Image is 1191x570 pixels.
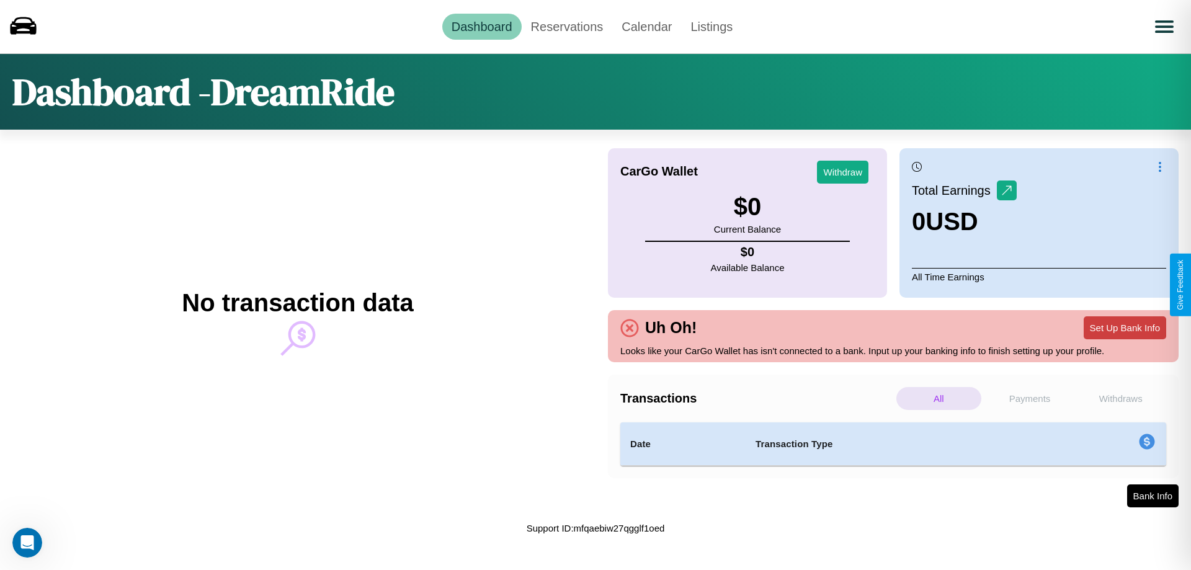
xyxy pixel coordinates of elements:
[1176,260,1185,310] div: Give Feedback
[620,164,698,179] h4: CarGo Wallet
[756,437,1037,452] h4: Transaction Type
[182,289,413,317] h2: No transaction data
[620,342,1166,359] p: Looks like your CarGo Wallet has isn't connected to a bank. Input up your banking info to finish ...
[711,245,785,259] h4: $ 0
[630,437,736,452] h4: Date
[612,14,681,40] a: Calendar
[442,14,522,40] a: Dashboard
[912,208,1017,236] h3: 0 USD
[714,193,781,221] h3: $ 0
[711,259,785,276] p: Available Balance
[1127,484,1179,507] button: Bank Info
[639,319,703,337] h4: Uh Oh!
[988,387,1073,410] p: Payments
[527,520,665,537] p: Support ID: mfqaebiw27qgglf1oed
[522,14,613,40] a: Reservations
[912,268,1166,285] p: All Time Earnings
[12,66,395,117] h1: Dashboard - DreamRide
[681,14,742,40] a: Listings
[1147,9,1182,44] button: Open menu
[1078,387,1163,410] p: Withdraws
[817,161,868,184] button: Withdraw
[1084,316,1166,339] button: Set Up Bank Info
[620,422,1166,466] table: simple table
[12,528,42,558] iframe: Intercom live chat
[912,179,997,202] p: Total Earnings
[714,221,781,238] p: Current Balance
[896,387,981,410] p: All
[620,391,893,406] h4: Transactions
